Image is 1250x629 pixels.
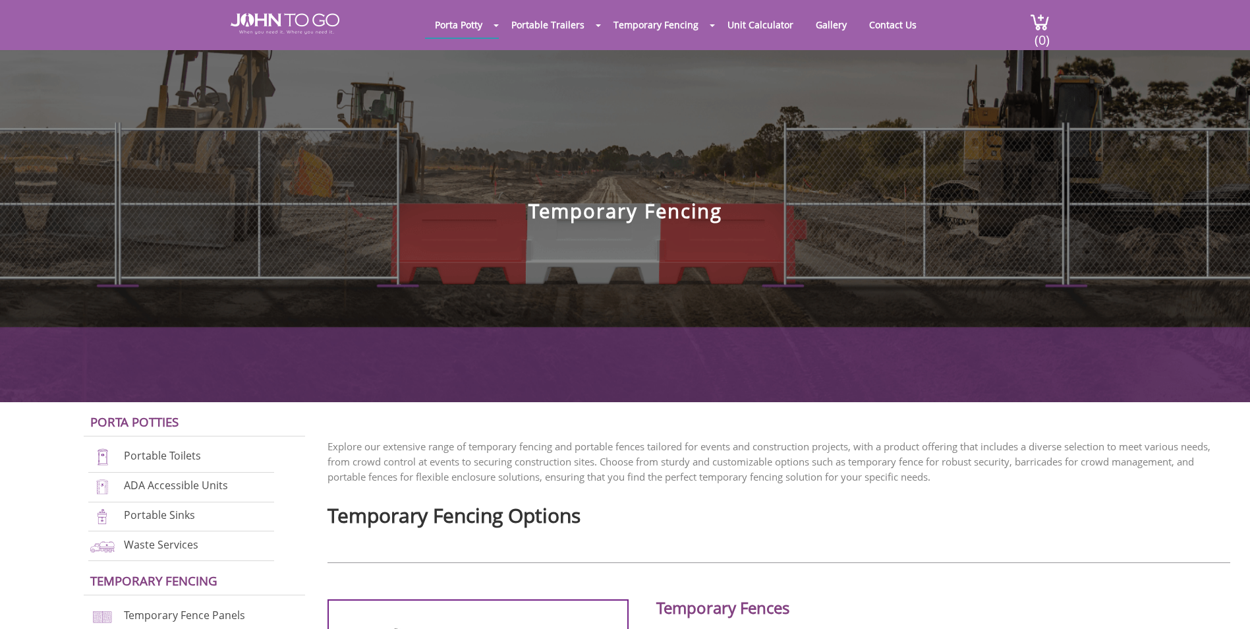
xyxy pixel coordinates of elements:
[327,439,1230,485] p: Explore our extensive range of temporary fencing and portable fences tailored for events and cons...
[88,537,117,555] img: waste-services-new.png
[231,13,339,34] img: JOHN to go
[718,12,803,38] a: Unit Calculator
[90,413,179,430] a: Porta Potties
[88,608,117,626] img: chan-link-fencing-new.png
[806,12,857,38] a: Gallery
[1034,20,1050,49] span: (0)
[124,537,198,552] a: Waste Services
[88,508,117,525] img: portable-sinks-new.png
[1030,13,1050,31] img: cart a
[124,508,195,522] a: Portable Sinks
[124,478,228,493] a: ADA Accessible Units
[88,478,117,496] img: ADA-units-new.png
[859,12,926,38] a: Contact Us
[124,608,245,622] a: Temporary Fence Panels
[90,572,217,589] a: Temporary Fencing
[327,498,1230,526] h2: Temporary Fencing Options
[425,12,492,38] a: Porta Potty
[656,599,1088,620] h2: Temporary Fences
[604,12,708,38] a: Temporary Fencing
[88,448,117,466] img: portable-toilets-new.png
[124,448,201,463] a: Portable Toilets
[501,12,594,38] a: Portable Trailers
